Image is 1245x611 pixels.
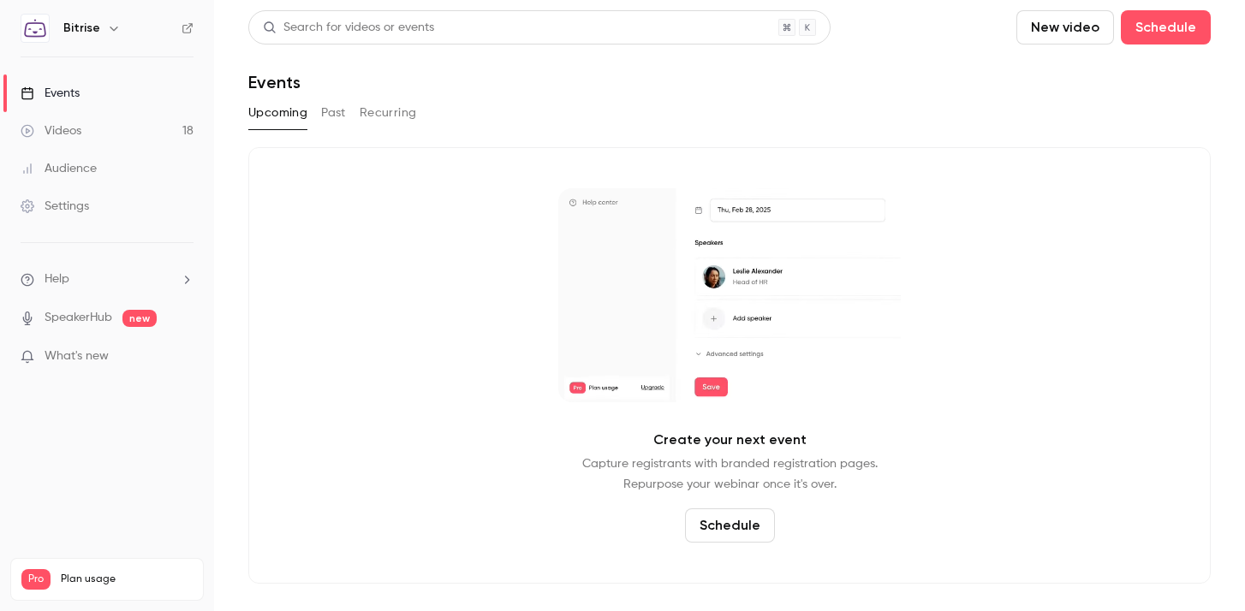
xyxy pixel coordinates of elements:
div: Search for videos or events [263,19,434,37]
p: Create your next event [653,430,807,450]
span: What's new [45,347,109,365]
iframe: Noticeable Trigger [173,349,194,365]
a: SpeakerHub [45,309,112,327]
div: Audience [21,160,97,177]
button: New video [1016,10,1114,44]
span: Pro [21,569,51,590]
div: Events [21,85,80,102]
button: Upcoming [248,99,307,127]
div: Videos [21,122,81,139]
div: Settings [21,198,89,215]
button: Recurring [360,99,417,127]
span: Plan usage [61,572,193,586]
button: Past [321,99,346,127]
button: Schedule [1121,10,1211,44]
img: Bitrise [21,15,49,42]
p: Capture registrants with branded registration pages. Repurpose your webinar once it's over. [582,454,878,495]
span: Help [45,270,69,288]
h6: Bitrise [63,20,100,37]
h1: Events [248,72,301,92]
li: help-dropdown-opener [21,270,194,288]
span: new [122,310,157,327]
button: Schedule [685,508,775,543]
